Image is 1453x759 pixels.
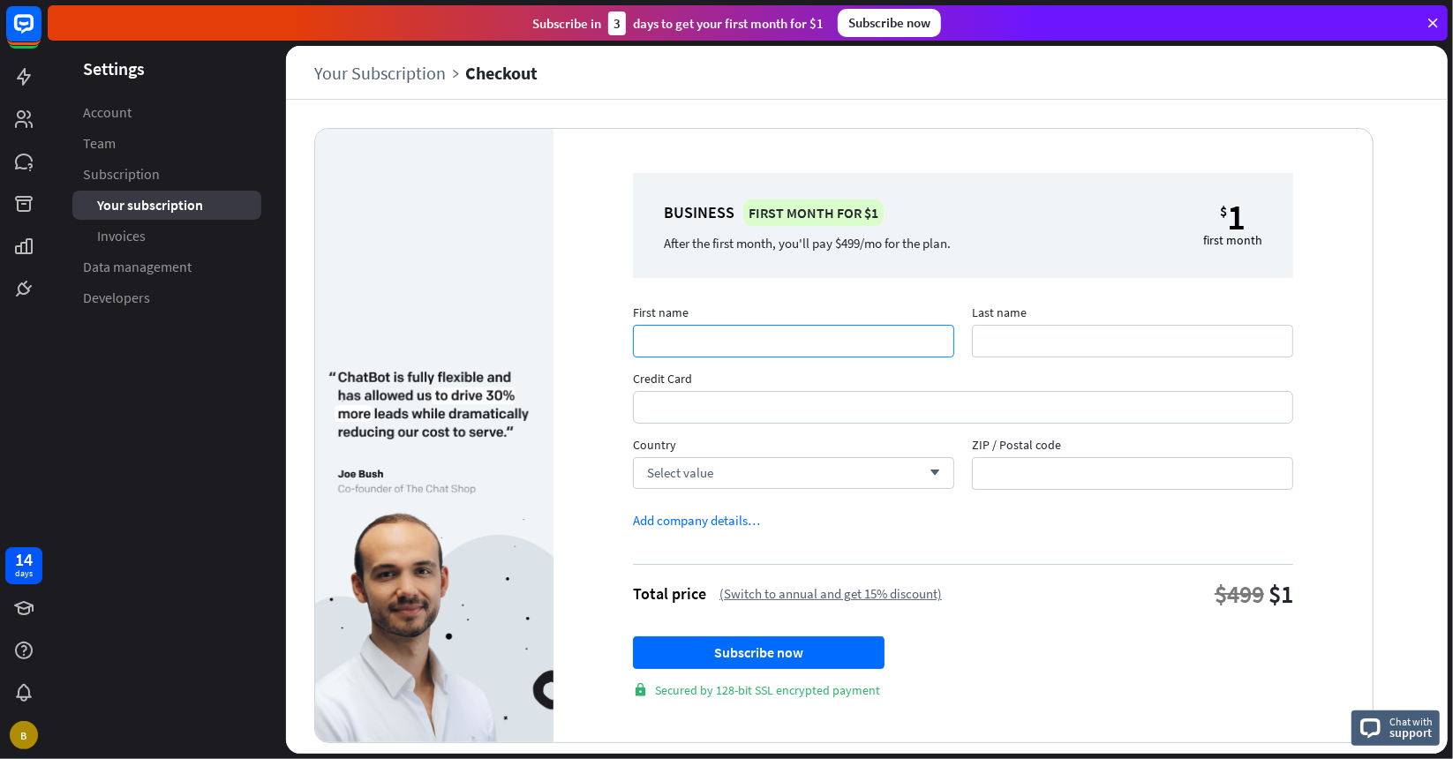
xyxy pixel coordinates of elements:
div: Secured by 128-bit SSL encrypted payment [633,682,1293,698]
input: ZIP / Postal code [972,457,1293,490]
i: lock [633,682,648,697]
a: Data management [72,252,261,282]
input: First name [633,325,954,357]
span: Team [83,134,116,153]
div: Total price [633,583,706,604]
div: Business [664,199,951,226]
div: After the first month, you'll pay $499/mo for the plan. [664,235,951,252]
a: Subscription [72,160,261,189]
div: First month for $1 [743,199,884,226]
span: Your subscription [97,196,203,214]
div: B [10,721,38,749]
div: Checkout [465,63,538,83]
span: Credit Card [633,371,1293,391]
a: Your Subscription [314,63,465,83]
span: Last name [972,304,1293,325]
div: days [15,567,33,580]
span: ZIP / Postal code [972,437,1293,457]
iframe: Billing information [646,392,1280,423]
span: Chat with [1389,713,1433,730]
img: 17017e6dca2a961f0bc0.png [315,371,553,742]
span: Data management [83,258,192,276]
div: 1 [1227,202,1246,232]
button: Open LiveChat chat widget [14,7,67,60]
span: Select value [647,464,713,481]
div: 14 [15,552,33,567]
a: Account [72,98,261,127]
button: Subscribe now [633,636,885,669]
span: support [1389,725,1433,740]
span: Invoices [97,227,146,245]
div: $1 [1269,578,1293,610]
a: Developers [72,283,261,312]
header: Settings [48,56,286,80]
div: $499 [1215,578,1264,610]
div: first month [1203,232,1262,248]
span: Subscription [83,165,160,184]
i: arrow_down [921,468,940,478]
div: Add company details… [633,512,760,529]
div: Subscribe now [838,9,941,37]
small: $ [1220,202,1227,232]
span: First name [633,304,954,325]
span: Developers [83,289,150,307]
span: Account [83,103,132,122]
div: Subscribe in days to get your first month for $1 [532,11,824,35]
div: 3 [608,11,626,35]
a: 14 days [5,547,42,584]
span: Country [633,437,954,457]
a: Invoices [72,222,261,251]
input: Last name [972,325,1293,357]
div: (Switch to annual and get 15% discount) [719,585,942,602]
a: Team [72,129,261,158]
